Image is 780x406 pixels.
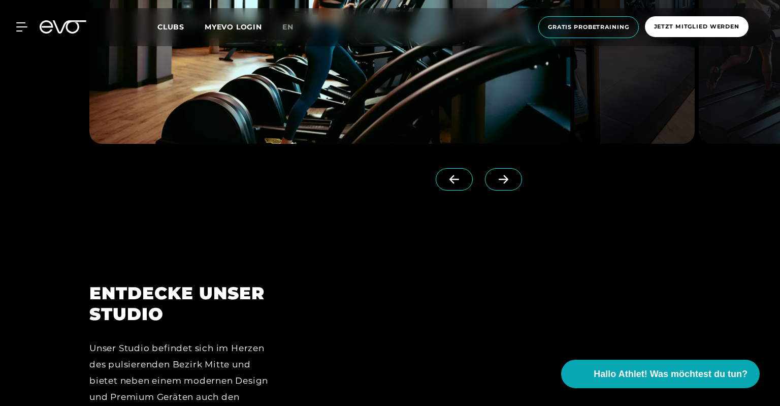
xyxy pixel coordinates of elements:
[282,22,294,32] span: en
[89,283,271,325] h2: ENTDECKE UNSER STUDIO
[282,21,306,33] a: en
[654,22,739,31] span: Jetzt Mitglied werden
[561,360,760,388] button: Hallo Athlet! Was möchtest du tun?
[205,22,262,32] a: MYEVO LOGIN
[548,23,629,32] span: Gratis Probetraining
[157,22,184,32] span: Clubs
[642,16,752,38] a: Jetzt Mitglied werden
[157,22,205,32] a: Clubs
[594,367,747,381] span: Hallo Athlet! Was möchtest du tun?
[535,16,642,38] a: Gratis Probetraining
